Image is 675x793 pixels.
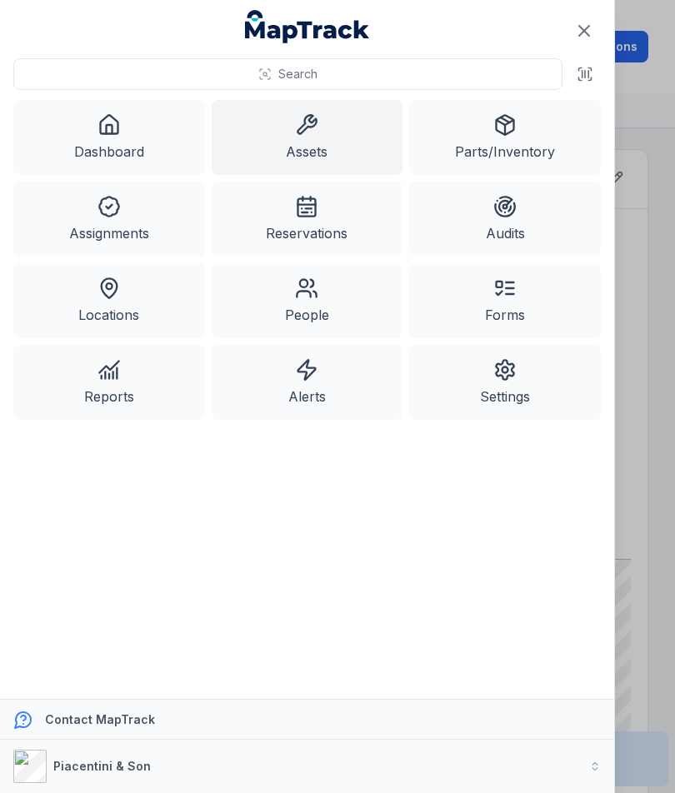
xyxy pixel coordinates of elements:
a: People [212,263,403,338]
a: Assets [212,100,403,175]
a: Dashboard [13,100,205,175]
a: Reservations [212,182,403,257]
a: Locations [13,263,205,338]
a: Reports [13,345,205,420]
a: Parts/Inventory [409,100,601,175]
a: Alerts [212,345,403,420]
button: Search [13,58,562,90]
strong: Contact MapTrack [45,712,155,726]
strong: Piacentini & Son [53,759,151,773]
button: Close navigation [567,13,602,48]
a: Settings [409,345,601,420]
a: Audits [409,182,601,257]
a: Forms [409,263,601,338]
span: Search [278,66,317,82]
a: Assignments [13,182,205,257]
a: MapTrack [245,10,370,43]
